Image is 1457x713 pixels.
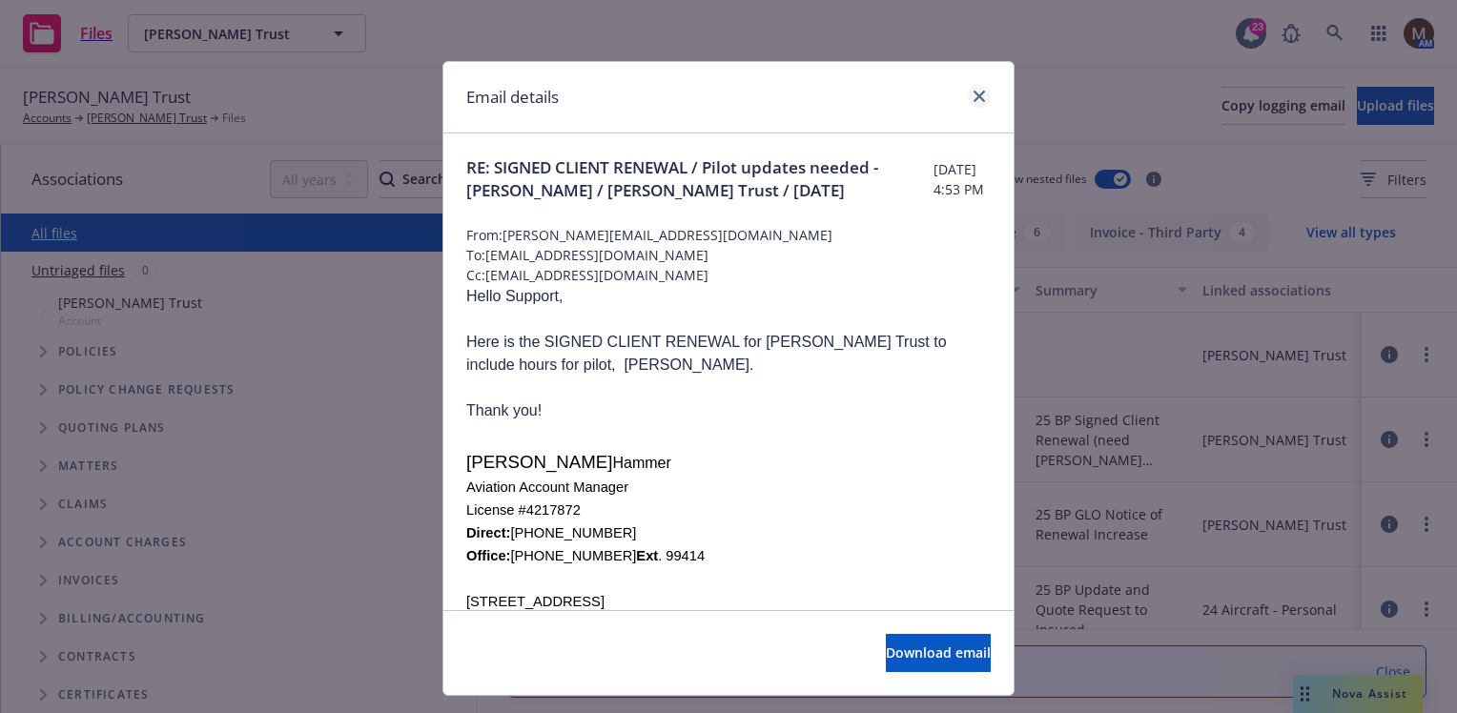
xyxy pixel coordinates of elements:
span: Office: [466,548,510,563]
span: [PERSON_NAME] [466,452,612,472]
span: Download email [886,643,991,662]
span: [DATE] 4:53 PM [934,159,991,199]
span: Cc: [EMAIL_ADDRESS][DOMAIN_NAME] [466,265,991,285]
span: RE: SIGNED CLIENT RENEWAL / Pilot updates needed - [PERSON_NAME] / [PERSON_NAME] Trust / [DATE] [466,156,934,202]
span: [STREET_ADDRESS] [466,594,605,609]
span: From: [PERSON_NAME][EMAIL_ADDRESS][DOMAIN_NAME] [466,225,991,245]
span: To: [EMAIL_ADDRESS][DOMAIN_NAME] [466,245,991,265]
span: License #4217872 [466,502,581,518]
span: [PHONE_NUMBER] [510,525,636,540]
h1: Email details [466,85,559,110]
span: Direct: [466,525,510,540]
p: Hello Support, [466,285,991,308]
a: close [968,85,991,108]
span: [PHONE_NUMBER] . 99414 [510,548,705,563]
span: Hammer [612,455,670,471]
p: Here is the SIGNED CLIENT RENEWAL for [PERSON_NAME] Trust to include hours for pilot, [PERSON_NAME]. [466,331,991,377]
button: Download email [886,634,991,672]
span: Aviation Account Manager [466,479,628,495]
p: Thank you! [466,399,991,422]
b: Ext [636,548,658,563]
